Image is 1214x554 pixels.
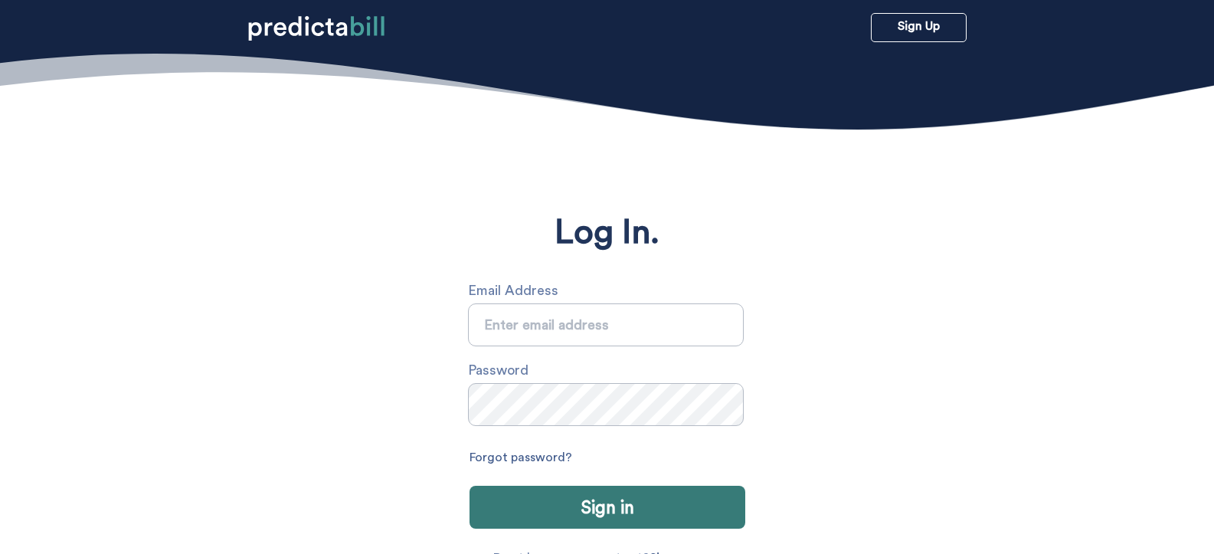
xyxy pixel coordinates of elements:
[468,303,744,346] input: Email Address
[470,486,745,529] button: Sign in
[555,214,659,252] p: Log In.
[470,445,572,470] a: Forgot password?
[468,278,753,303] label: Email Address
[871,13,967,42] a: Sign Up
[468,358,753,383] label: Password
